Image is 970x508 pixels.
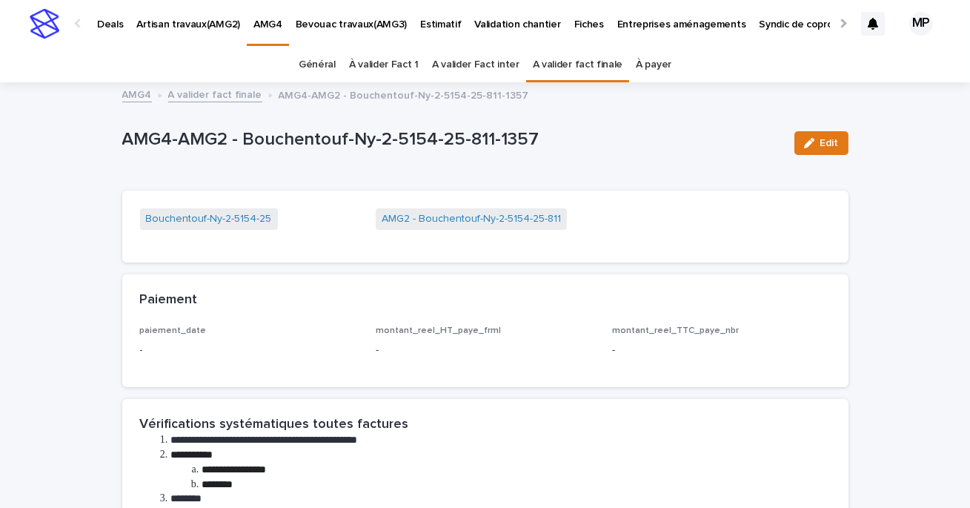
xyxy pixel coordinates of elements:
a: À payer [636,47,671,82]
span: montant_reel_HT_paye_frml [376,326,501,335]
a: AMG2 - Bouchentouf-Ny-2-5154-25-811 [382,211,561,227]
p: - [612,343,831,358]
a: Général [299,47,336,82]
a: A valider fact finale [533,47,623,82]
span: montant_reel_TTC_paye_nbr [612,326,739,335]
a: Bouchentouf-Ny-2-5154-25 [146,211,272,227]
p: AMG4-AMG2 - Bouchentouf-Ny-2-5154-25-811-1357 [122,129,783,151]
button: Edit [794,131,848,155]
span: paiement_date [140,326,207,335]
a: À valider Fact 1 [349,47,419,82]
a: A valider fact finale [168,85,262,102]
img: stacker-logo-s-only.png [30,9,59,39]
p: AMG4-AMG2 - Bouchentouf-Ny-2-5154-25-811-1357 [279,86,529,102]
a: A valider Fact inter [432,47,519,82]
span: Edit [820,138,839,148]
p: - [376,343,594,358]
p: - [140,343,359,358]
a: AMG4 [122,85,152,102]
h2: Paiement [140,292,198,309]
h2: Vérifications systématiques toutes factures [140,417,409,433]
div: MP [909,12,933,36]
